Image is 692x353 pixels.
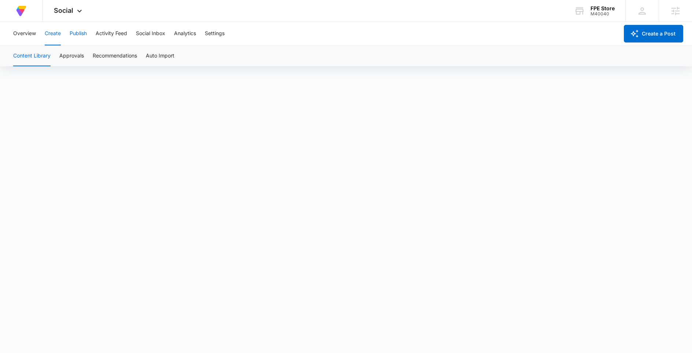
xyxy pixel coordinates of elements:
div: account id [591,11,615,16]
button: Overview [13,22,36,45]
button: Content Library [13,46,51,66]
span: Social [54,7,73,14]
button: Create [45,22,61,45]
button: Auto Import [146,46,174,66]
button: Approvals [59,46,84,66]
button: Activity Feed [96,22,127,45]
img: Volusion [15,4,28,18]
button: Analytics [174,22,196,45]
button: Publish [70,22,87,45]
button: Settings [205,22,225,45]
button: Social Inbox [136,22,165,45]
button: Create a Post [624,25,683,42]
div: account name [591,5,615,11]
button: Recommendations [93,46,137,66]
